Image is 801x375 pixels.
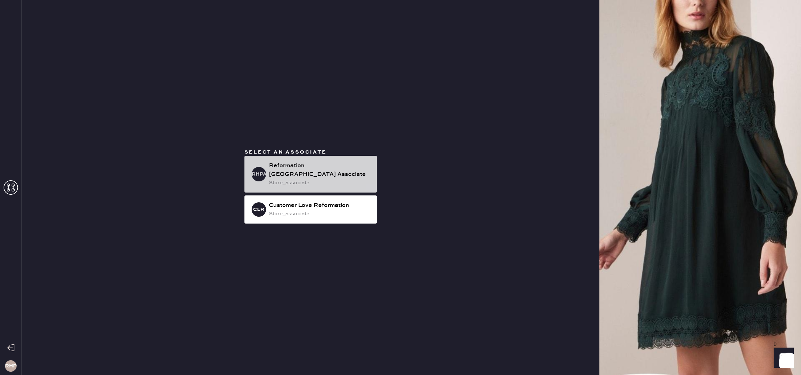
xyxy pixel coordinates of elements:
h3: RHPA [252,172,266,177]
h3: CLR [253,207,264,212]
h3: RHP [5,363,17,369]
div: Reformation [GEOGRAPHIC_DATA] Associate [269,162,371,179]
iframe: Front Chat [767,343,798,374]
div: store_associate [269,210,371,218]
div: store_associate [269,179,371,187]
span: Select an associate [244,149,327,155]
div: Customer Love Reformation [269,201,371,210]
